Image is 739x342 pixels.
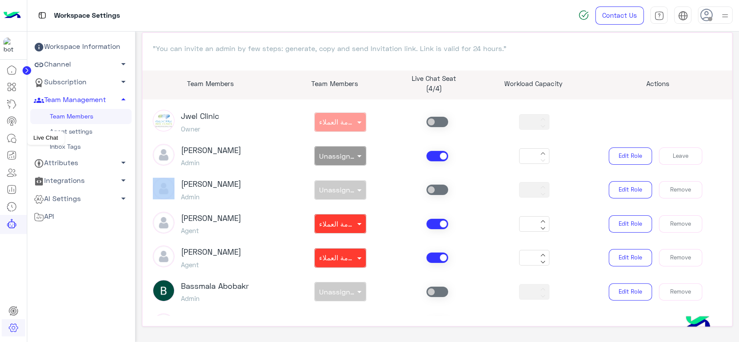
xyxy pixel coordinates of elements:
h5: Agent [181,227,241,234]
a: Team Members [30,109,132,124]
img: tab [37,10,48,21]
a: Integrations [30,172,132,190]
p: Live Chat Seat [390,74,477,83]
span: arrow_drop_down [118,193,129,204]
h3: [PERSON_NAME] [181,247,241,257]
h3: [PERSON_NAME] [181,214,241,223]
button: Edit Role [609,147,652,165]
img: 177882628735456 [3,38,19,53]
button: Edit Role [609,215,652,233]
h3: Bassmala Abobakr [181,281,249,291]
a: Workspace Information [30,38,132,56]
p: Workspace Settings [54,10,120,22]
h5: Admin [181,159,241,166]
a: tab [650,6,668,25]
img: defaultAdmin.png [153,246,174,267]
img: defaultAdmin.png [153,178,174,199]
p: Team Members [291,79,378,89]
span: arrow_drop_down [118,77,129,87]
h3: [PERSON_NAME] [181,315,241,325]
h3: [PERSON_NAME] [181,179,241,189]
span: خدمة العملاء [319,220,356,228]
a: API [30,208,132,225]
img: defaultAdmin.png [153,212,174,233]
button: Edit Role [609,181,652,198]
button: Remove [659,181,702,198]
img: tab [678,11,688,21]
a: Subscription [30,74,132,91]
p: Team Members [142,79,278,89]
button: Edit Role [609,283,652,300]
a: Agent settings [30,124,132,139]
a: Contact Us [595,6,644,25]
p: "You can invite an admin by few steps: generate, copy and send Invitation link. Link is valid for... [153,43,722,54]
a: Attributes [30,154,132,172]
a: Channel [30,56,132,74]
h5: Admin [181,294,249,302]
h3: Jwel Clinic [181,112,219,121]
a: AI Settings [30,190,132,208]
span: arrow_drop_down [118,59,129,69]
span: arrow_drop_down [118,157,129,168]
img: ACg8ocIpKb7zPVD_ASvHOz5KxE5xmvx89RFvzXTyx1mNBEpo39f3P5k=s96-c [153,110,174,131]
a: Team Management [30,91,132,109]
img: spinner [578,10,589,20]
span: Unassigned team [319,152,377,160]
p: (4/4) [390,83,477,93]
img: tab [654,11,664,21]
span: arrow_drop_down [118,175,129,185]
img: hulul-logo.png [683,307,713,338]
img: ACg8ocIr2bT89Q8dH2iTmHXrK821wSyjubqhsc36Xd4zxGSmY2_Upw=s96-c [153,280,174,301]
button: Leave [659,147,702,165]
h5: Owner [181,125,219,133]
a: Inbox Tags [30,139,132,154]
h3: [PERSON_NAME] [181,146,241,155]
button: Edit Role [609,249,652,266]
button: Remove [659,249,702,266]
p: Workload Capacity [490,79,577,89]
h5: Agent [181,261,241,268]
span: arrow_drop_up [118,94,129,105]
img: profile [720,10,730,21]
img: defaultAdmin.png [153,313,174,335]
h5: Admin [181,193,241,201]
img: defaultAdmin.png [153,144,174,166]
button: Remove [659,283,702,300]
span: API [34,211,54,222]
img: Logo [3,6,21,25]
button: Remove [659,215,702,233]
div: Live Chat [27,131,65,145]
p: Actions [590,79,726,89]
